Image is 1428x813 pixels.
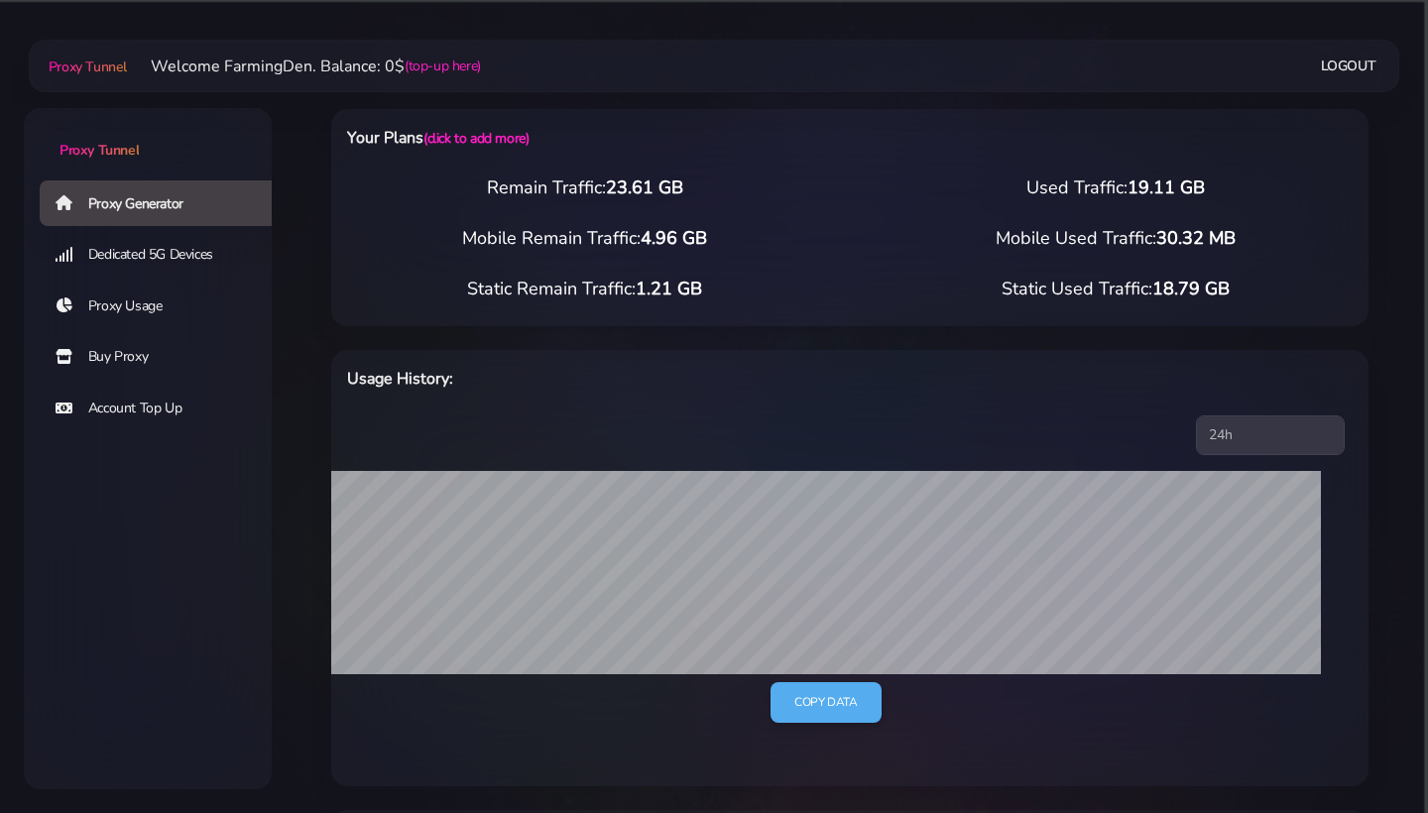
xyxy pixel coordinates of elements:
[40,386,288,431] a: Account Top Up
[850,225,1380,252] div: Mobile Used Traffic:
[40,180,288,226] a: Proxy Generator
[1128,175,1205,199] span: 19.11 GB
[347,125,924,151] h6: Your Plans
[641,226,707,250] span: 4.96 GB
[24,108,272,161] a: Proxy Tunnel
[59,141,139,160] span: Proxy Tunnel
[40,334,288,380] a: Buy Proxy
[1314,699,1403,788] iframe: Webchat Widget
[636,277,702,300] span: 1.21 GB
[606,175,683,199] span: 23.61 GB
[850,174,1380,201] div: Used Traffic:
[347,366,924,392] h6: Usage History:
[405,56,481,76] a: (top-up here)
[1156,226,1236,250] span: 30.32 MB
[771,682,881,723] a: Copy data
[423,129,529,148] a: (click to add more)
[40,284,288,329] a: Proxy Usage
[850,276,1380,302] div: Static Used Traffic:
[127,55,481,78] li: Welcome FarmingDen. Balance: 0$
[49,58,127,76] span: Proxy Tunnel
[319,225,850,252] div: Mobile Remain Traffic:
[319,276,850,302] div: Static Remain Traffic:
[319,174,850,201] div: Remain Traffic:
[1321,48,1376,84] a: Logout
[45,51,127,82] a: Proxy Tunnel
[1152,277,1230,300] span: 18.79 GB
[40,232,288,278] a: Dedicated 5G Devices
